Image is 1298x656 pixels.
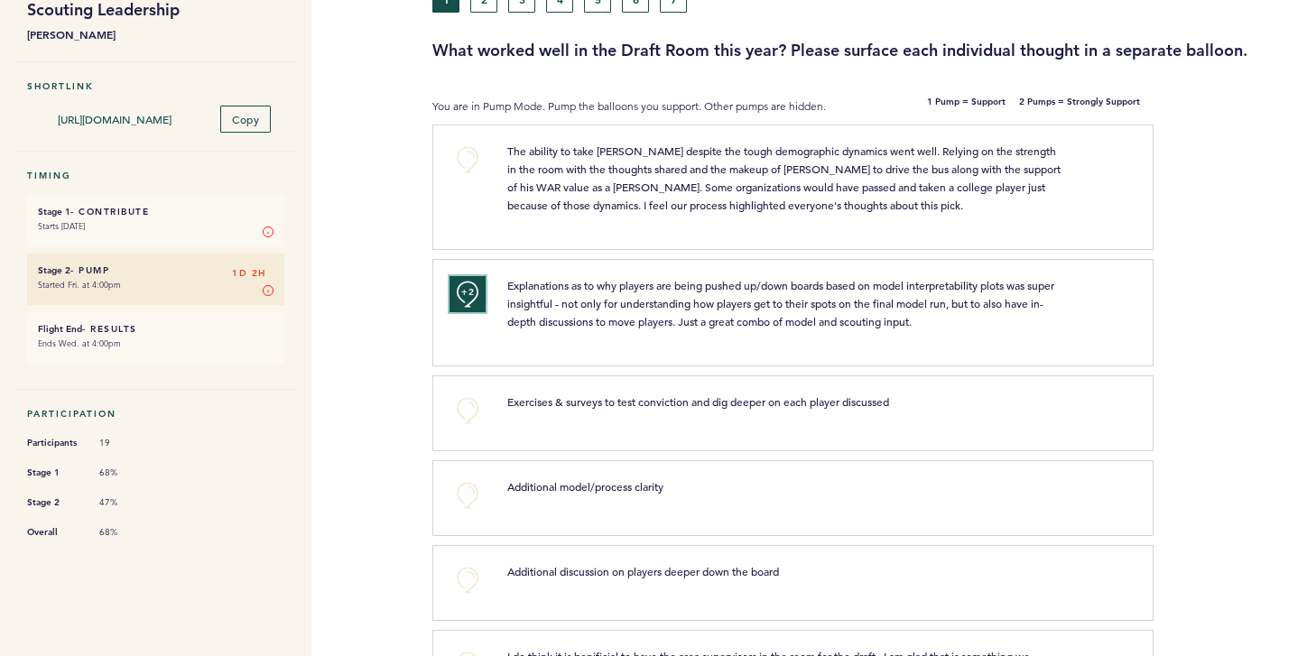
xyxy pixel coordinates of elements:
[38,264,70,276] small: Stage 2
[27,494,81,512] span: Stage 2
[461,283,474,301] span: +2
[507,394,889,409] span: Exercises & surveys to test conviction and dig deeper on each player discussed
[27,523,81,541] span: Overall
[38,323,82,335] small: Flight End
[99,467,153,479] span: 68%
[38,323,274,335] h6: - Results
[432,40,1284,61] h3: What worked well in the Draft Room this year? Please surface each individual thought in a separat...
[38,206,70,217] small: Stage 1
[507,479,663,494] span: Additional model/process clarity
[27,170,284,181] h5: Timing
[27,25,284,43] b: [PERSON_NAME]
[38,337,121,349] time: Ends Wed. at 4:00pm
[507,278,1057,328] span: Explanations as to why players are being pushed up/down boards based on model interpretability pl...
[432,97,851,115] p: You are in Pump Mode. Pump the balloons you support. Other pumps are hidden.
[27,408,284,420] h5: Participation
[507,143,1063,212] span: The ability to take [PERSON_NAME] despite the tough demographic dynamics went well. Relying on th...
[27,434,81,452] span: Participants
[38,220,85,232] time: Starts [DATE]
[38,279,121,291] time: Started Fri. at 4:00pm
[27,464,81,482] span: Stage 1
[1019,97,1140,115] b: 2 Pumps = Strongly Support
[99,437,153,449] span: 19
[232,264,266,282] span: 1D 2H
[38,264,274,276] h6: - Pump
[232,112,259,126] span: Copy
[450,276,486,312] button: +2
[27,80,284,92] h5: Shortlink
[99,526,153,539] span: 68%
[220,106,271,133] button: Copy
[38,206,274,217] h6: - Contribute
[99,496,153,509] span: 47%
[927,97,1006,115] b: 1 Pump = Support
[507,564,779,578] span: Additional discussion on players deeper down the board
